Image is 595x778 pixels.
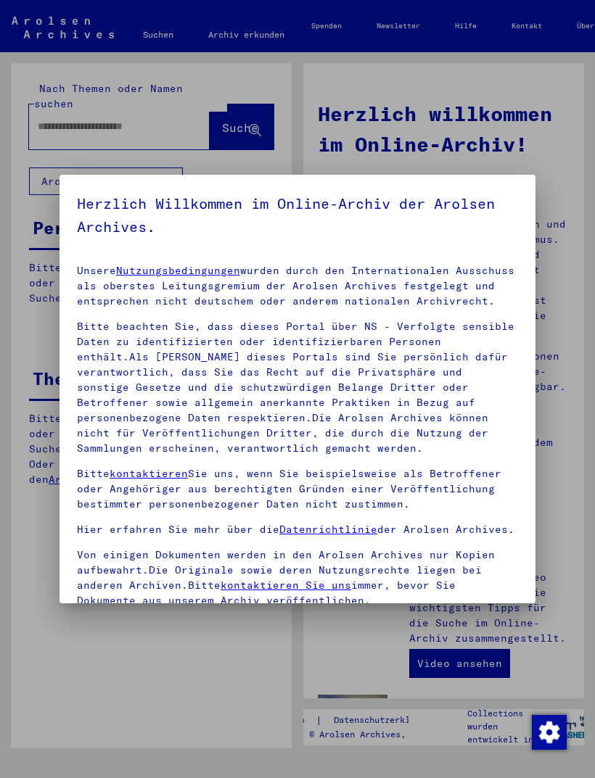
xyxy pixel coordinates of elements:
[279,523,377,536] a: Datenrichtlinie
[77,192,518,239] h5: Herzlich Willkommen im Online-Archiv der Arolsen Archives.
[532,715,567,750] img: Zustimmung ändern
[77,263,518,309] p: Unsere wurden durch den Internationalen Ausschuss als oberstes Leitungsgremium der Arolsen Archiv...
[77,522,518,537] p: Hier erfahren Sie mehr über die der Arolsen Archives.
[110,467,188,480] a: kontaktieren
[77,466,518,512] p: Bitte Sie uns, wenn Sie beispielsweise als Betroffener oder Angehöriger aus berechtigten Gründen ...
[116,264,240,277] a: Nutzungsbedingungen
[221,579,351,592] a: kontaktieren Sie uns
[77,547,518,608] p: Von einigen Dokumenten werden in den Arolsen Archives nur Kopien aufbewahrt.Die Originale sowie d...
[77,319,518,456] p: Bitte beachten Sie, dass dieses Portal über NS - Verfolgte sensible Daten zu identifizierten oder...
[531,714,566,749] div: Zustimmung ändern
